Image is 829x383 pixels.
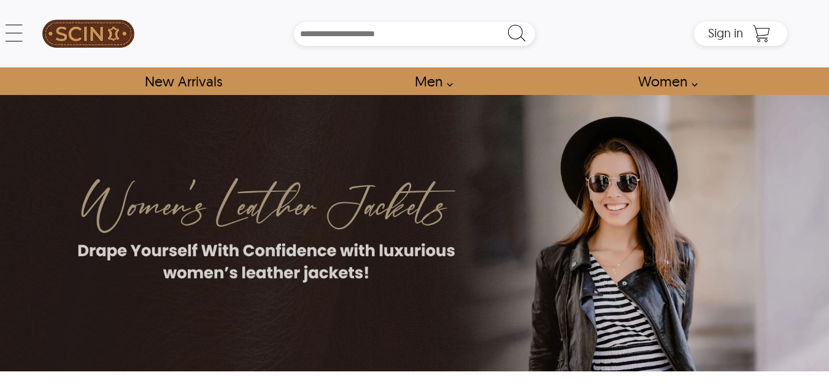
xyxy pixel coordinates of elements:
a: Shop Women Leather Jackets [624,67,704,95]
a: shop men's leather jackets [401,67,460,95]
a: Shop New Arrivals [131,67,236,95]
span: Sign in [708,25,743,40]
img: SCIN [42,6,134,61]
a: Sign in [708,29,743,39]
a: SCIN [42,6,135,61]
a: Shopping Cart [749,25,774,43]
